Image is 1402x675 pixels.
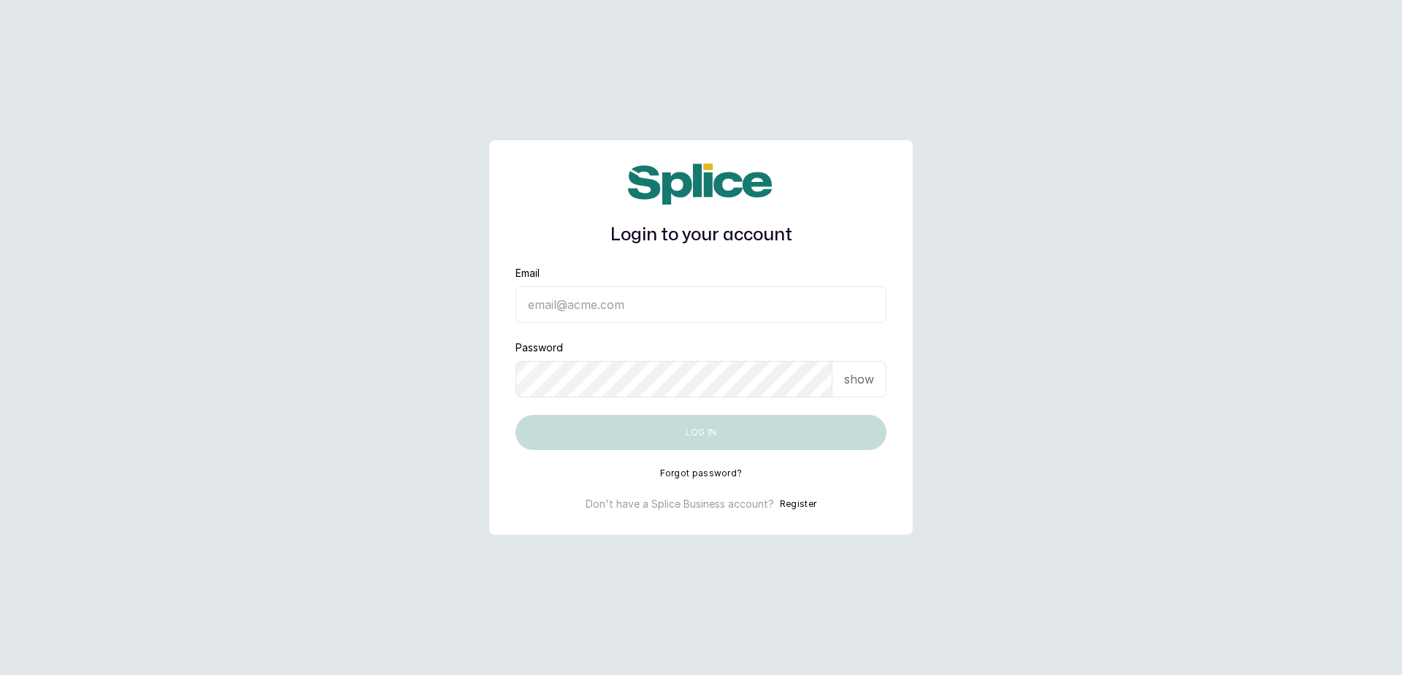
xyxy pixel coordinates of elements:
[516,266,540,281] label: Email
[780,497,816,511] button: Register
[844,370,874,388] p: show
[516,286,886,323] input: email@acme.com
[660,468,743,479] button: Forgot password?
[516,340,563,355] label: Password
[586,497,774,511] p: Don't have a Splice Business account?
[516,222,886,248] h1: Login to your account
[516,415,886,450] button: Log in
